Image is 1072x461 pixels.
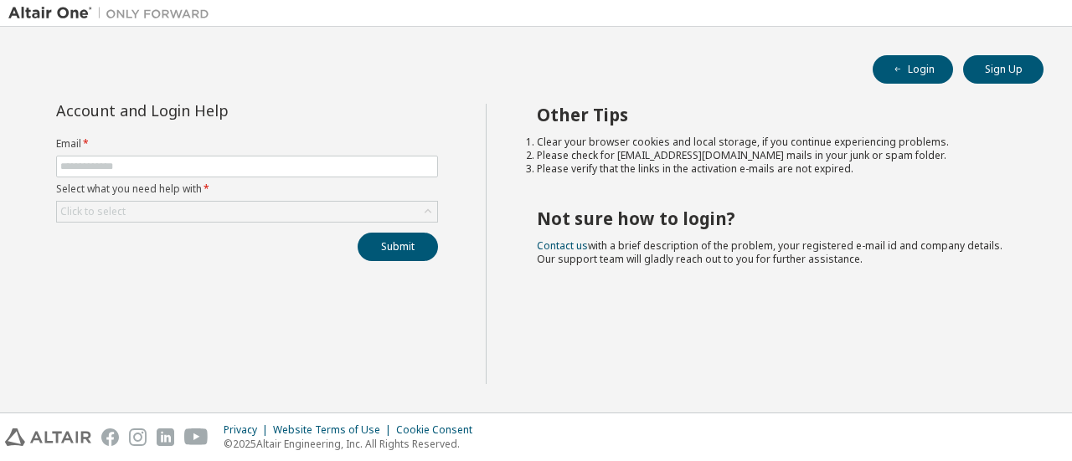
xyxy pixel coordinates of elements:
img: facebook.svg [101,428,119,446]
li: Clear your browser cookies and local storage, if you continue experiencing problems. [537,136,1014,149]
a: Contact us [537,238,588,253]
label: Select what you need help with [56,182,438,196]
button: Submit [358,233,438,261]
div: Privacy [224,423,273,437]
p: © 2025 Altair Engineering, Inc. All Rights Reserved. [224,437,482,451]
div: Website Terms of Use [273,423,396,437]
li: Please verify that the links in the activation e-mails are not expired. [537,162,1014,176]
div: Cookie Consent [396,423,482,437]
img: youtube.svg [184,428,209,446]
button: Sign Up [963,55,1044,84]
h2: Not sure how to login? [537,207,1014,229]
div: Click to select [57,202,437,222]
img: altair_logo.svg [5,428,91,446]
button: Login [873,55,953,84]
img: Altair One [8,5,218,22]
h2: Other Tips [537,104,1014,125]
div: Account and Login Help [56,104,362,117]
span: with a brief description of the problem, your registered e-mail id and company details. Our suppo... [537,238,1002,266]
img: instagram.svg [129,428,147,446]
li: Please check for [EMAIL_ADDRESS][DOMAIN_NAME] mails in your junk or spam folder. [537,149,1014,162]
label: Email [56,137,438,151]
img: linkedin.svg [157,428,174,446]
div: Click to select [60,205,126,218]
